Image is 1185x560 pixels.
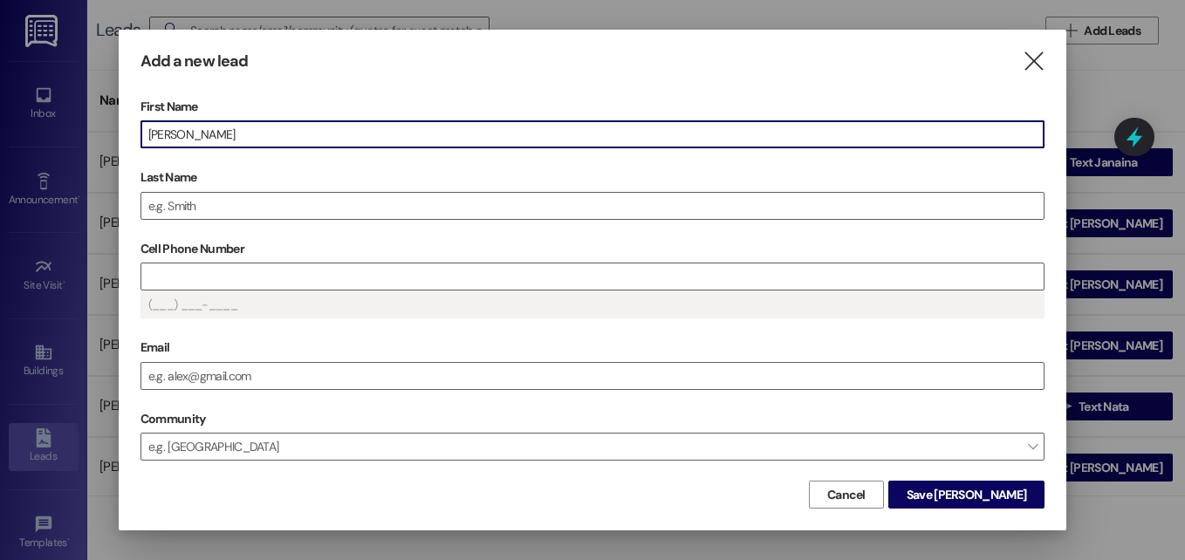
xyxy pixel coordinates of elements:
[141,193,1044,219] input: e.g. Smith
[1022,52,1045,71] i: 
[809,481,884,509] button: Cancel
[141,121,1044,147] input: e.g. Alex
[140,51,248,72] h3: Add a new lead
[827,486,866,504] span: Cancel
[907,486,1026,504] span: Save [PERSON_NAME]
[140,406,206,433] label: Community
[140,164,1045,191] label: Last Name
[140,334,1045,361] label: Email
[140,93,1045,120] label: First Name
[888,481,1045,509] button: Save [PERSON_NAME]
[140,433,1045,461] span: e.g. [GEOGRAPHIC_DATA]
[141,363,1044,389] input: e.g. alex@gmail.com
[140,236,1045,263] label: Cell Phone Number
